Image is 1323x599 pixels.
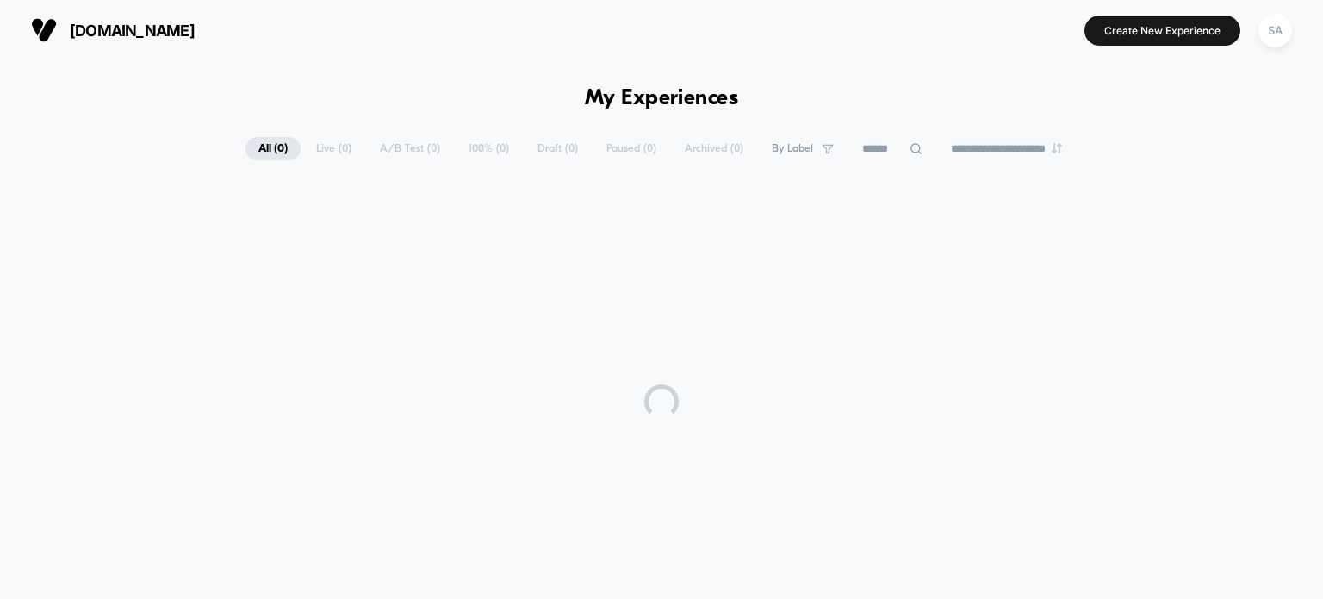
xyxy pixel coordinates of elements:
[1084,16,1240,46] button: Create New Experience
[26,16,200,44] button: [DOMAIN_NAME]
[31,17,57,43] img: Visually logo
[70,22,195,40] span: [DOMAIN_NAME]
[585,86,739,111] h1: My Experiences
[245,137,301,160] span: All ( 0 )
[772,142,813,155] span: By Label
[1258,14,1292,47] div: SA
[1052,143,1062,153] img: end
[1253,13,1297,48] button: SA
